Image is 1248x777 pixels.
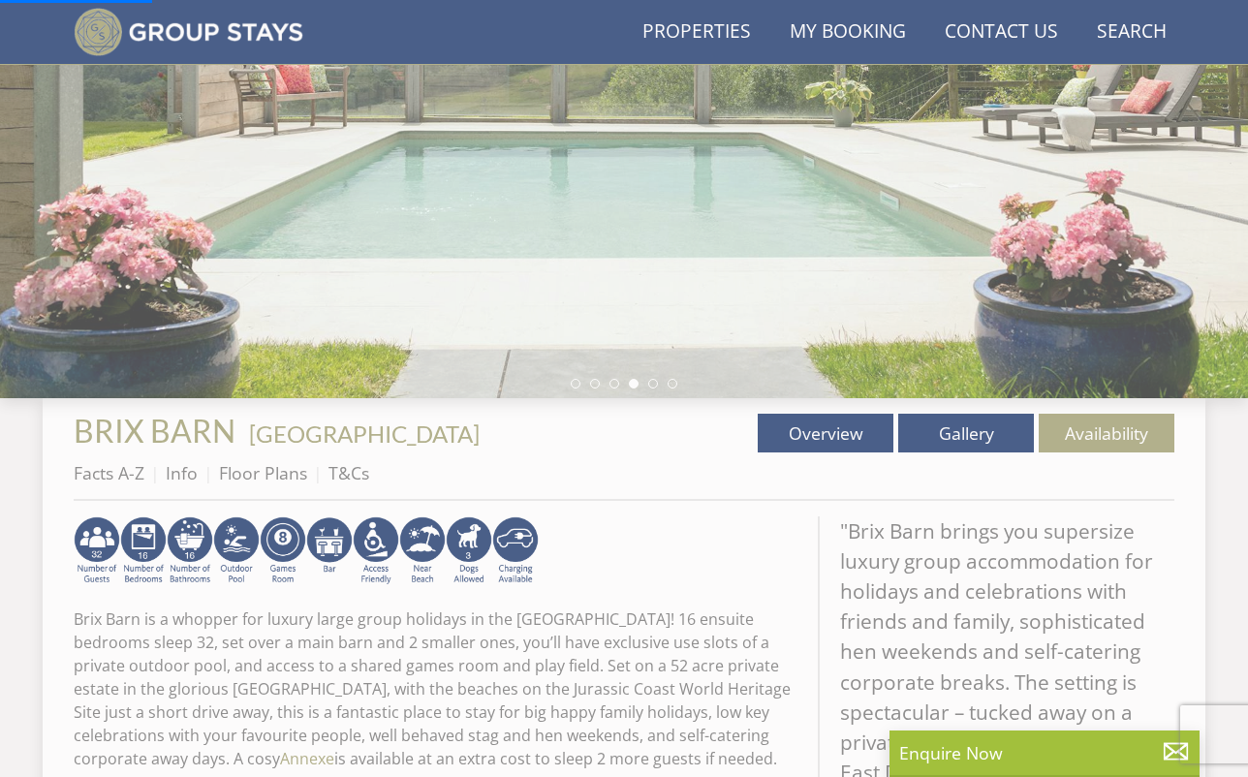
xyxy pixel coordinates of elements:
a: Annexe [280,748,334,769]
span: - [241,420,480,448]
a: [GEOGRAPHIC_DATA] [249,420,480,448]
a: Info [166,461,198,484]
a: BRIX BARN [74,412,241,450]
a: Properties [635,11,759,54]
img: AD_4nXe3VD57-M2p5iq4fHgs6WJFzKj8B0b3RcPFe5LKK9rgeZlFmFoaMJPsJOOJzc7Q6RMFEqsjIZ5qfEJu1txG3QLmI_2ZW... [353,516,399,586]
span: BRIX BARN [74,412,235,450]
p: Brix Barn is a whopper for luxury large group holidays in the [GEOGRAPHIC_DATA]! 16 ensuite bedro... [74,607,802,770]
img: AD_4nXcnT2OPG21WxYUhsl9q61n1KejP7Pk9ESVM9x9VetD-X_UXXoxAKaMRZGYNcSGiAsmGyKm0QlThER1osyFXNLmuYOVBV... [492,516,539,586]
img: AD_4nXeOeoZYYFbcIrK8VJ-Yel_F5WZAmFlCetvuwxNgd48z_c1TdkEuosSEhAngu0V0Prru5JaX1W-iip4kcDOBRFkhAt4fK... [213,516,260,586]
img: AD_4nXeoESQrZGdLy00R98_kogwygo_PeSlIimS8SmfE5_YPERmXwKu8rsJULnYuMdgFHiEpzhh4OkqO_G8iXldKifRlISpq9... [306,516,353,586]
a: Facts A-Z [74,461,144,484]
a: Floor Plans [219,461,307,484]
p: Enquire Now [899,740,1190,765]
img: AD_4nXfhAsqp19rmco6MP9LjS5qmhNOHgEChExPDZ4_TaoASsKU6EOfMVF2c7cPiq2PCd_On2Nycx6NX3SIEbeqx8grUTHAsg... [74,516,120,586]
a: My Booking [782,11,914,54]
a: Search [1089,11,1174,54]
a: Contact Us [937,11,1066,54]
a: T&Cs [328,461,369,484]
img: AD_4nXch-4EJefY1GhM2DvwqmYBA_yj-vkJcblfpK-qQtubdImd40T1cwuqyXdC3n0WM_qTiUBjveRpszxXU4hJOOUL1QrkcI... [167,516,213,586]
a: Gallery [898,414,1034,452]
img: AD_4nXe7lJTbYb9d3pOukuYsm3GQOjQ0HANv8W51pVFfFFAC8dZrqJkVAnU455fekK_DxJuzpgZXdFqYqXRzTpVfWE95bX3Bz... [399,516,446,586]
a: Availability [1039,414,1174,452]
img: Group Stays [74,8,303,56]
img: AD_4nXd-jT5hHNksAPWhJAIRxcx8XLXGdLx_6Uzm9NHovndzqQrDZpGlbnGCADDtZpqPUzV0ZgC6WJCnnG57WItrTqLb6w-_3... [446,516,492,586]
img: AD_4nXdrZMsjcYNLGsKuA84hRzvIbesVCpXJ0qqnwZoX5ch9Zjv73tWe4fnFRs2gJ9dSiUubhZXckSJX_mqrZBmYExREIfryF... [260,516,306,586]
a: Overview [758,414,893,452]
img: AD_4nXcixxTYL9EuIXaCyrpUwCDi1Rt-wFrzowDoTlatmSjHPSvKv9upydgBtRRW_zrFysMDh41dxbPNNFqn1KkX-4zPI4WS0... [120,516,167,586]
